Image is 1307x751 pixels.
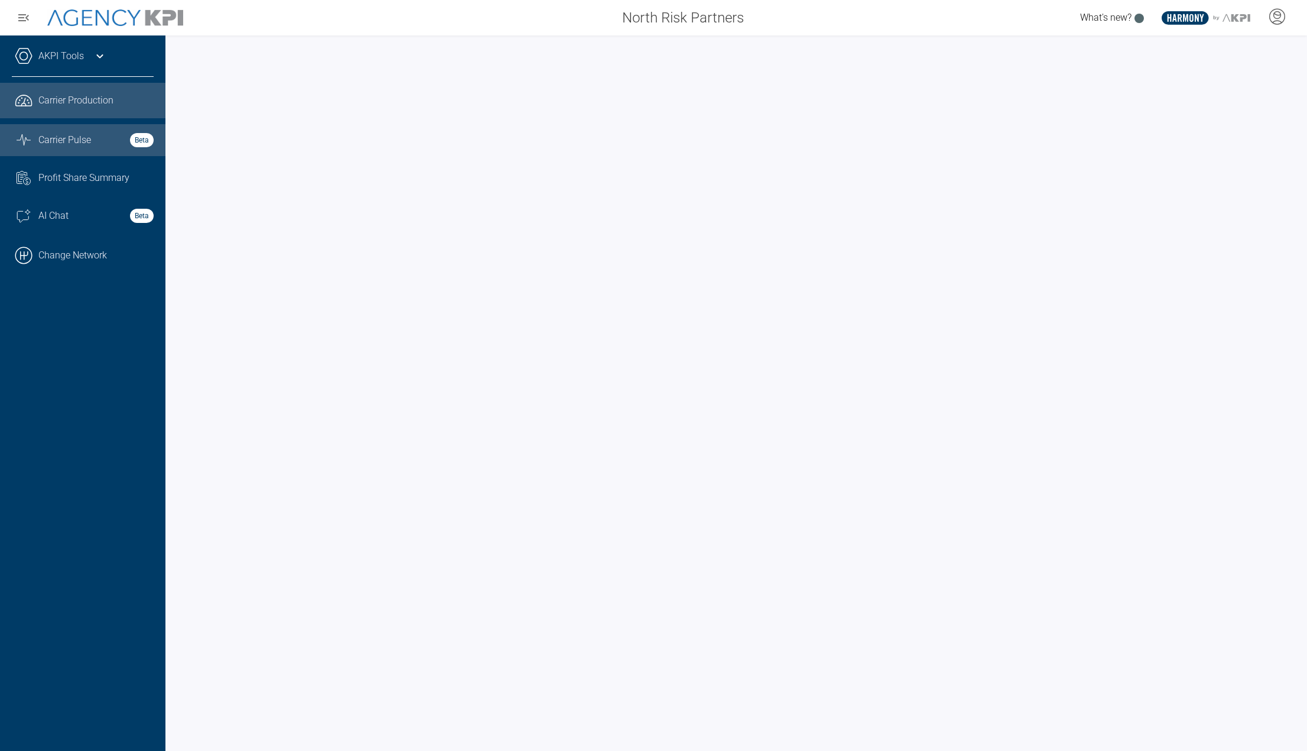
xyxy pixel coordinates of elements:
span: Profit Share Summary [38,171,129,185]
span: AI Chat [38,209,69,223]
strong: Beta [130,209,154,223]
span: North Risk Partners [622,7,744,28]
img: AgencyKPI [47,9,183,27]
span: Carrier Pulse [38,133,91,147]
span: What's new? [1080,12,1132,23]
a: AKPI Tools [38,49,84,63]
strong: Beta [130,133,154,147]
span: Carrier Production [38,93,113,108]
